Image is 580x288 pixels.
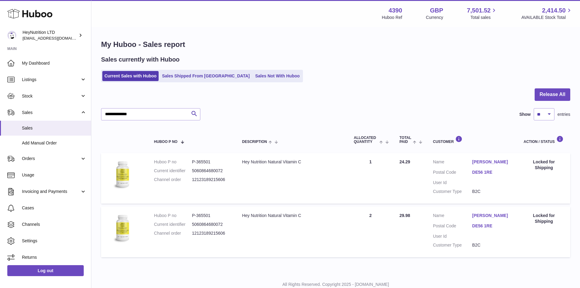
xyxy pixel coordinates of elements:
[192,222,230,227] dd: 5060864680072
[154,140,178,144] span: Huboo P no
[433,169,472,177] dt: Postal Code
[242,159,342,165] div: Hey Nutrition Natural Vitamin C
[154,168,192,174] dt: Current identifier
[524,136,564,144] div: Action / Status
[22,60,86,66] span: My Dashboard
[101,55,180,64] h2: Sales currently with Huboo
[160,71,252,81] a: Sales Shipped From [GEOGRAPHIC_DATA]
[242,140,267,144] span: Description
[154,177,192,183] dt: Channel order
[23,36,90,41] span: [EMAIL_ADDRESS][DOMAIN_NAME]
[433,159,472,166] dt: Name
[192,159,230,165] dd: P-365501
[433,233,472,239] dt: User Id
[22,110,80,116] span: Sales
[382,15,402,20] div: Huboo Ref
[472,169,511,175] a: DE56 1RE
[22,125,86,131] span: Sales
[192,168,230,174] dd: 5060864680072
[22,238,86,244] span: Settings
[192,177,230,183] dd: 12123189215606
[472,213,511,219] a: [PERSON_NAME]
[107,213,138,243] img: 43901725566864.jpeg
[433,189,472,194] dt: Customer Type
[470,15,497,20] span: Total sales
[472,223,511,229] a: DE56 1RE
[7,265,84,276] a: Log out
[22,77,80,83] span: Listings
[22,189,80,194] span: Invoicing and Payments
[399,159,410,164] span: 24.29
[521,6,573,20] a: 2,414.50 AVAILABLE Stock Total
[354,136,378,144] span: ALLOCATED Quantity
[96,282,575,287] p: All Rights Reserved. Copyright 2025 - [DOMAIN_NAME]
[348,207,393,257] td: 2
[433,213,472,220] dt: Name
[521,15,573,20] span: AVAILABLE Stock Total
[154,230,192,236] dt: Channel order
[426,15,443,20] div: Currency
[22,140,86,146] span: Add Manual Order
[101,40,570,49] h1: My Huboo - Sales report
[154,159,192,165] dt: Huboo P no
[192,230,230,236] dd: 12123189215606
[467,6,491,15] span: 7,501.52
[557,112,570,117] span: entries
[535,88,570,101] button: Release All
[433,242,472,248] dt: Customer Type
[22,156,80,162] span: Orders
[524,159,564,171] div: Locked for Shipping
[519,112,531,117] label: Show
[7,31,16,40] img: info@heynutrition.com
[23,30,77,41] div: HeyNutrition LTD
[348,153,393,204] td: 1
[472,242,511,248] dd: B2C
[524,213,564,224] div: Locked for Shipping
[433,223,472,230] dt: Postal Code
[22,222,86,227] span: Channels
[472,159,511,165] a: [PERSON_NAME]
[22,172,86,178] span: Usage
[472,189,511,194] dd: B2C
[154,222,192,227] dt: Current identifier
[107,159,138,190] img: 43901725566864.jpeg
[253,71,302,81] a: Sales Not With Huboo
[192,213,230,219] dd: P-365501
[399,136,411,144] span: Total paid
[154,213,192,219] dt: Huboo P no
[102,71,159,81] a: Current Sales with Huboo
[242,213,342,219] div: Hey Nutrition Natural Vitamin C
[22,93,80,99] span: Stock
[388,6,402,15] strong: 4390
[433,180,472,186] dt: User Id
[399,213,410,218] span: 29.98
[22,205,86,211] span: Cases
[22,254,86,260] span: Returns
[542,6,566,15] span: 2,414.50
[433,136,511,144] div: Customer
[467,6,498,20] a: 7,501.52 Total sales
[430,6,443,15] strong: GBP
